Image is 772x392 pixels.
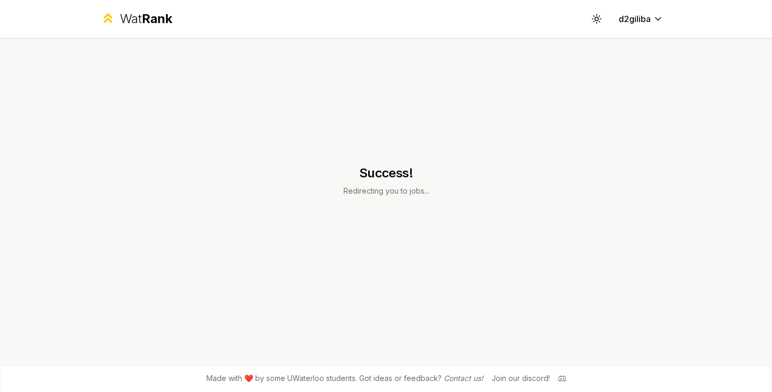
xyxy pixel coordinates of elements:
[610,9,672,28] button: d2giliba
[120,10,172,27] div: Wat
[619,13,651,25] span: d2giliba
[444,374,483,383] a: Contact us!
[343,165,429,182] h1: Success!
[343,186,429,196] p: Redirecting you to jobs...
[492,373,550,384] div: Join our discord!
[100,10,172,27] a: WatRank
[142,11,172,26] span: Rank
[206,373,483,384] span: Made with ❤️ by some UWaterloo students. Got ideas or feedback?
